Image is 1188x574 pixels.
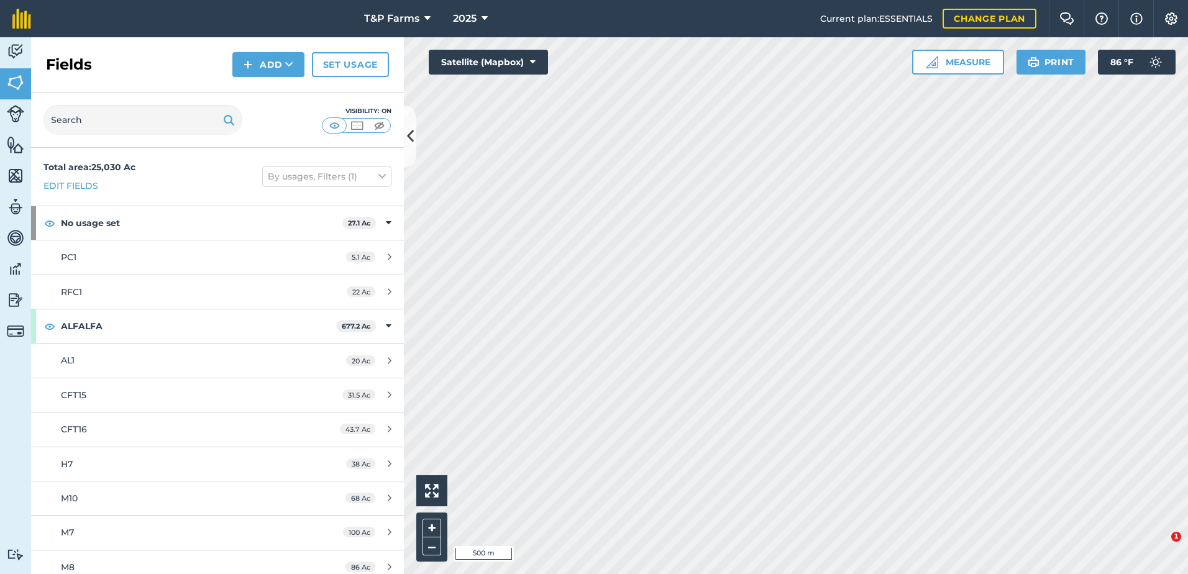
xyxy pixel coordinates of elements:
a: PC15.1 Ac [31,240,404,274]
button: Add [232,52,304,77]
a: Set usage [312,52,389,77]
span: T&P Farms [364,11,419,26]
img: svg+xml;base64,PHN2ZyB4bWxucz0iaHR0cDovL3d3dy53My5vcmcvMjAwMC9zdmciIHdpZHRoPSIxNCIgaGVpZ2h0PSIyNC... [244,57,252,72]
img: svg+xml;base64,PD94bWwgdmVyc2lvbj0iMS4wIiBlbmNvZGluZz0idXRmLTgiPz4KPCEtLSBHZW5lcmF0b3I6IEFkb2JlIE... [7,105,24,122]
img: svg+xml;base64,PHN2ZyB4bWxucz0iaHR0cDovL3d3dy53My5vcmcvMjAwMC9zdmciIHdpZHRoPSI1MCIgaGVpZ2h0PSI0MC... [327,119,342,132]
h2: Fields [46,55,92,75]
img: svg+xml;base64,PD94bWwgdmVyc2lvbj0iMS4wIiBlbmNvZGluZz0idXRmLTgiPz4KPCEtLSBHZW5lcmF0b3I6IEFkb2JlIE... [7,229,24,247]
span: 68 Ac [345,493,375,503]
img: svg+xml;base64,PD94bWwgdmVyc2lvbj0iMS4wIiBlbmNvZGluZz0idXRmLTgiPz4KPCEtLSBHZW5lcmF0b3I6IEFkb2JlIE... [1143,50,1168,75]
span: 86 ° F [1110,50,1133,75]
div: No usage set27.1 Ac [31,206,404,240]
img: svg+xml;base64,PHN2ZyB4bWxucz0iaHR0cDovL3d3dy53My5vcmcvMjAwMC9zdmciIHdpZHRoPSIxOSIgaGVpZ2h0PSIyNC... [1028,55,1039,70]
span: 20 Ac [346,355,375,366]
span: H7 [61,458,73,470]
img: svg+xml;base64,PHN2ZyB4bWxucz0iaHR0cDovL3d3dy53My5vcmcvMjAwMC9zdmciIHdpZHRoPSI1MCIgaGVpZ2h0PSI0MC... [372,119,387,132]
button: Satellite (Mapbox) [429,50,548,75]
span: CFT15 [61,389,86,401]
span: PC1 [61,252,76,263]
span: 43.7 Ac [340,424,375,434]
span: 86 Ac [345,562,375,572]
a: M1068 Ac [31,481,404,515]
button: Measure [912,50,1004,75]
button: – [423,537,441,555]
strong: No usage set [61,206,342,240]
div: ALFALFA677.2 Ac [31,309,404,343]
a: Edit fields [43,179,98,193]
strong: ALFALFA [61,309,336,343]
img: svg+xml;base64,PD94bWwgdmVyc2lvbj0iMS4wIiBlbmNvZGluZz0idXRmLTgiPz4KPCEtLSBHZW5lcmF0b3I6IEFkb2JlIE... [7,549,24,560]
button: Print [1017,50,1086,75]
img: svg+xml;base64,PHN2ZyB4bWxucz0iaHR0cDovL3d3dy53My5vcmcvMjAwMC9zdmciIHdpZHRoPSI1NiIgaGVpZ2h0PSI2MC... [7,166,24,185]
button: + [423,519,441,537]
img: svg+xml;base64,PHN2ZyB4bWxucz0iaHR0cDovL3d3dy53My5vcmcvMjAwMC9zdmciIHdpZHRoPSIxOCIgaGVpZ2h0PSIyNC... [44,319,55,334]
div: Visibility: On [322,106,391,116]
span: 100 Ac [343,527,375,537]
a: H738 Ac [31,447,404,481]
span: 1 [1171,532,1181,542]
img: svg+xml;base64,PHN2ZyB4bWxucz0iaHR0cDovL3d3dy53My5vcmcvMjAwMC9zdmciIHdpZHRoPSI1MCIgaGVpZ2h0PSI0MC... [349,119,365,132]
img: Four arrows, one pointing top left, one top right, one bottom right and the last bottom left [425,484,439,498]
strong: 27.1 Ac [348,219,371,227]
span: RFC1 [61,286,82,298]
span: CFT16 [61,424,87,435]
span: Current plan : ESSENTIALS [820,12,933,25]
img: A cog icon [1164,12,1179,25]
span: 22 Ac [347,286,375,297]
img: svg+xml;base64,PD94bWwgdmVyc2lvbj0iMS4wIiBlbmNvZGluZz0idXRmLTgiPz4KPCEtLSBHZW5lcmF0b3I6IEFkb2JlIE... [7,322,24,340]
a: CFT1643.7 Ac [31,412,404,446]
button: By usages, Filters (1) [262,166,391,186]
img: svg+xml;base64,PHN2ZyB4bWxucz0iaHR0cDovL3d3dy53My5vcmcvMjAwMC9zdmciIHdpZHRoPSI1NiIgaGVpZ2h0PSI2MC... [7,135,24,154]
img: svg+xml;base64,PHN2ZyB4bWxucz0iaHR0cDovL3d3dy53My5vcmcvMjAwMC9zdmciIHdpZHRoPSI1NiIgaGVpZ2h0PSI2MC... [7,73,24,92]
span: 31.5 Ac [342,389,375,400]
img: svg+xml;base64,PHN2ZyB4bWxucz0iaHR0cDovL3d3dy53My5vcmcvMjAwMC9zdmciIHdpZHRoPSIxOSIgaGVpZ2h0PSIyNC... [223,112,235,127]
img: Ruler icon [926,56,938,68]
img: svg+xml;base64,PD94bWwgdmVyc2lvbj0iMS4wIiBlbmNvZGluZz0idXRmLTgiPz4KPCEtLSBHZW5lcmF0b3I6IEFkb2JlIE... [7,260,24,278]
a: M7100 Ac [31,516,404,549]
strong: Total area : 25,030 Ac [43,162,135,173]
input: Search [43,105,242,135]
img: svg+xml;base64,PD94bWwgdmVyc2lvbj0iMS4wIiBlbmNvZGluZz0idXRmLTgiPz4KPCEtLSBHZW5lcmF0b3I6IEFkb2JlIE... [7,198,24,216]
img: fieldmargin Logo [12,9,31,29]
span: M7 [61,527,74,538]
span: 38 Ac [346,458,375,469]
a: CFT1531.5 Ac [31,378,404,412]
img: svg+xml;base64,PHN2ZyB4bWxucz0iaHR0cDovL3d3dy53My5vcmcvMjAwMC9zdmciIHdpZHRoPSIxOCIgaGVpZ2h0PSIyNC... [44,216,55,230]
button: 86 °F [1098,50,1176,75]
a: Change plan [943,9,1036,29]
span: 5.1 Ac [346,252,375,262]
img: A question mark icon [1094,12,1109,25]
img: svg+xml;base64,PD94bWwgdmVyc2lvbj0iMS4wIiBlbmNvZGluZz0idXRmLTgiPz4KPCEtLSBHZW5lcmF0b3I6IEFkb2JlIE... [7,291,24,309]
span: 2025 [453,11,477,26]
strong: 677.2 Ac [342,322,371,330]
img: svg+xml;base64,PD94bWwgdmVyc2lvbj0iMS4wIiBlbmNvZGluZz0idXRmLTgiPz4KPCEtLSBHZW5lcmF0b3I6IEFkb2JlIE... [7,42,24,61]
a: AL120 Ac [31,344,404,377]
span: M8 [61,562,75,573]
img: svg+xml;base64,PHN2ZyB4bWxucz0iaHR0cDovL3d3dy53My5vcmcvMjAwMC9zdmciIHdpZHRoPSIxNyIgaGVpZ2h0PSIxNy... [1130,11,1143,26]
span: AL1 [61,355,75,366]
a: RFC122 Ac [31,275,404,309]
span: M10 [61,493,78,504]
img: Two speech bubbles overlapping with the left bubble in the forefront [1059,12,1074,25]
iframe: Intercom live chat [1146,532,1176,562]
